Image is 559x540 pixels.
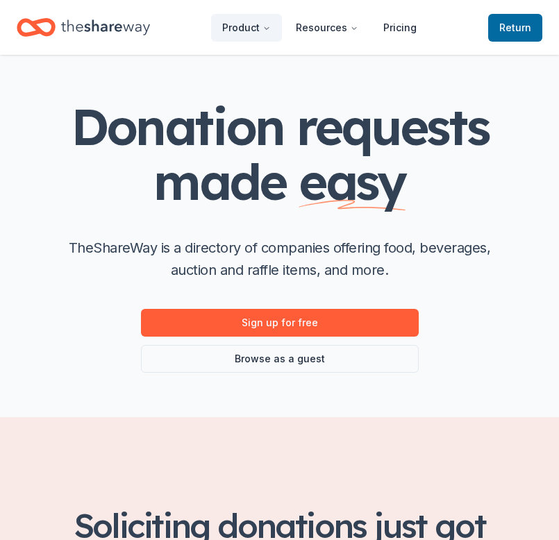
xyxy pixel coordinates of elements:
a: Browse as a guest [141,345,419,373]
span: easy [299,150,406,212]
span: Return [499,19,531,36]
a: Return [488,14,542,42]
p: TheShareWay is a directory of companies offering food, beverages, auction and raffle items, and m... [58,237,502,281]
a: Home [17,11,150,44]
h1: Donation requests made [17,99,542,209]
button: Product [211,14,282,42]
a: Sign up for free [141,309,419,337]
button: Resources [285,14,369,42]
a: Pricing [372,14,428,42]
nav: Main [211,11,428,44]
